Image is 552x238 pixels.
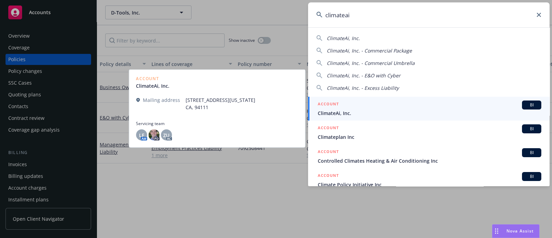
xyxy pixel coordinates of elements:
span: BI [525,150,539,156]
span: BI [525,173,539,180]
span: Climateplan Inc [318,133,541,141]
h5: ACCOUNT [318,124,339,133]
span: Controlled Climates Heating & Air Conditioning Inc [318,157,541,164]
span: BI [525,102,539,108]
h5: ACCOUNT [318,172,339,180]
input: Search... [308,2,550,27]
a: ACCOUNTBIClimate Policy Initiative Inc [308,168,550,199]
span: BI [525,126,539,132]
a: ACCOUNTBIControlled Climates Heating & Air Conditioning Inc [308,144,550,168]
h5: ACCOUNT [318,148,339,156]
h5: ACCOUNT [318,101,339,109]
span: ClimateAi, Inc. - Commercial Umbrella [327,60,415,66]
a: ACCOUNTBIClimateAi, Inc. [308,97,550,121]
span: ClimateAi, Inc. [318,110,541,117]
span: ClimateAi, Inc. - Excess Liability [327,85,399,91]
span: ClimateAi, Inc. - E&O with Cyber [327,72,401,79]
span: ClimateAi, Inc. - Commercial Package [327,47,412,54]
span: Climate Policy Initiative Inc [318,181,541,188]
span: ClimateAi, Inc. [327,35,360,41]
div: Drag to move [492,225,501,238]
button: Nova Assist [492,224,540,238]
span: Nova Assist [506,228,534,234]
a: ACCOUNTBIClimateplan Inc [308,121,550,144]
